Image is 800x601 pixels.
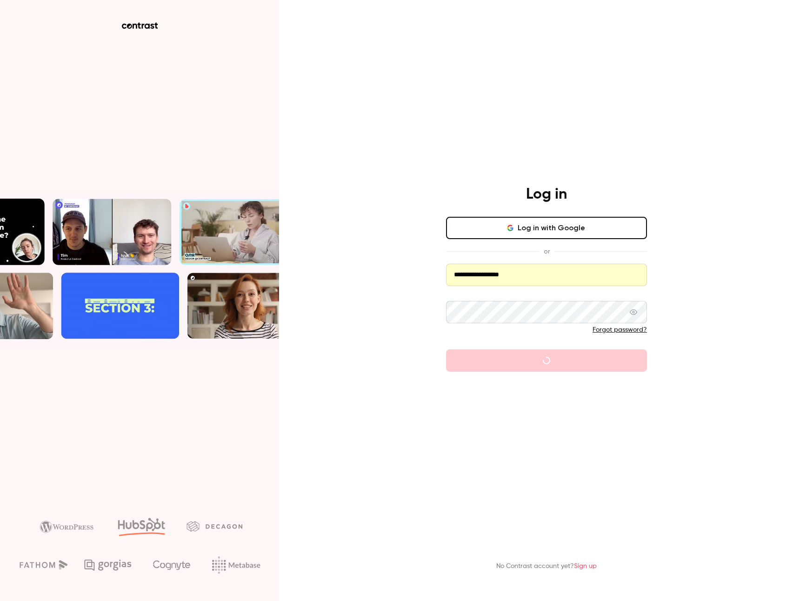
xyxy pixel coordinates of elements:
p: No Contrast account yet? [496,561,597,571]
a: Sign up [574,563,597,569]
a: Forgot password? [593,327,647,333]
h4: Log in [526,185,567,204]
button: Log in with Google [446,217,647,239]
span: or [539,247,554,256]
img: decagon [187,521,242,531]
